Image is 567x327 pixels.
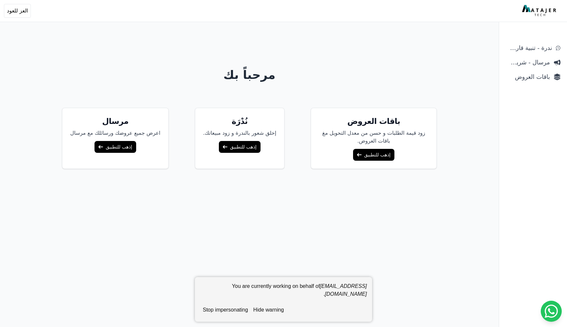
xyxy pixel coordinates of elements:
[200,282,367,303] div: You are currently working on behalf of .
[203,116,276,127] h5: نُدْرَة
[353,149,394,161] a: إذهب للتطبيق
[200,303,251,316] button: stop impersonating
[319,129,429,145] p: زود قيمة الطلبات و حسن من معدل التحويل مغ باقات العروض.
[4,4,31,18] button: العز للعود
[203,129,276,137] p: إخلق شعور بالندرة و زود مبيعاتك.
[522,5,558,17] img: MatajerTech Logo
[251,303,286,316] button: hide warning
[7,7,28,15] span: العز للعود
[506,43,552,53] span: ندرة - تنبية قارب علي النفاذ
[319,116,429,127] h5: باقات العروض
[506,72,550,82] span: باقات العروض
[70,129,160,137] p: اعرض جميع عروضك ورسائلك مع مرسال
[70,116,160,127] h5: مرسال
[94,141,136,153] a: إذهب للتطبيق
[320,283,367,297] em: [EMAIL_ADDRESS][DOMAIN_NAME]
[219,141,260,153] a: إذهب للتطبيق
[506,58,550,67] span: مرسال - شريط دعاية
